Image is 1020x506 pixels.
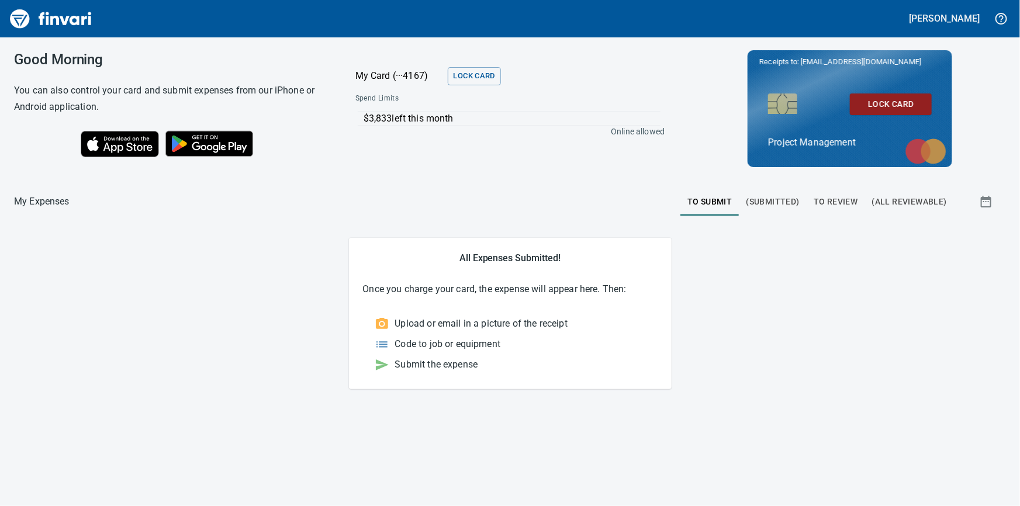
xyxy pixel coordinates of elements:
span: Lock Card [859,97,922,112]
p: Receipts to: [759,56,941,68]
span: To Submit [687,195,732,209]
p: My Card (···4167) [355,69,443,83]
p: Online allowed [346,126,665,137]
img: Finvari [7,5,95,33]
p: Project Management [768,136,932,150]
img: mastercard.svg [900,133,952,170]
img: Get it on Google Play [159,124,260,163]
span: Lock Card [454,70,495,83]
span: (All Reviewable) [872,195,947,209]
button: [PERSON_NAME] [907,9,983,27]
span: Spend Limits [355,93,531,105]
p: Code to job or equipment [395,337,501,351]
span: To Review [814,195,858,209]
p: My Expenses [14,195,70,209]
p: $3,833 left this month [364,112,661,126]
button: Show transactions within a particular date range [969,188,1006,216]
h6: You can also control your card and submit expenses from our iPhone or Android application. [14,82,326,115]
span: [EMAIL_ADDRESS][DOMAIN_NAME] [800,56,922,67]
p: Once you charge your card, the expense will appear here. Then: [363,282,658,296]
p: Upload or email in a picture of the receipt [395,317,568,331]
p: Submit the expense [395,358,478,372]
h3: Good Morning [14,51,326,68]
nav: breadcrumb [14,195,70,209]
h5: All Expenses Submitted! [363,252,658,264]
h5: [PERSON_NAME] [910,12,980,25]
button: Lock Card [850,93,932,115]
button: Lock Card [448,67,501,85]
span: (Submitted) [746,195,800,209]
img: Download on the App Store [81,131,159,157]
